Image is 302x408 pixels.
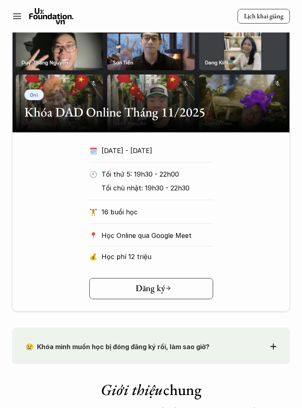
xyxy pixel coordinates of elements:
h5: Đăng ký [136,283,165,294]
h2: Khóa DAD Online Tháng 11/2025 [24,104,278,120]
strong: 😢 Khóa mình muốn học bị đóng đăng ký rồi, làm sao giờ? [26,343,209,351]
p: Onl [30,92,39,97]
p: Tối chủ nhật: 19h30 - 22h30 [101,182,213,194]
a: Đăng ký [89,278,213,299]
p: [DATE] - [DATE] [101,145,198,157]
p: 16 buổi học [101,206,213,218]
p: 📍 [89,232,97,240]
p: 🕙 [89,168,97,180]
p: 🏋️ [89,206,97,218]
h1: chung [12,380,290,399]
p: Học Online qua Google Meet [101,229,213,242]
a: Lịch khai giảng [237,9,290,24]
p: Học phí 12 triệu [101,250,213,263]
p: 🗓️ [89,145,97,157]
p: 💰 [89,250,97,263]
em: Giới thiệu [101,380,163,399]
p: Lịch khai giảng [244,12,283,21]
p: Tối thứ 5: 19h30 - 22h00 [101,168,213,180]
